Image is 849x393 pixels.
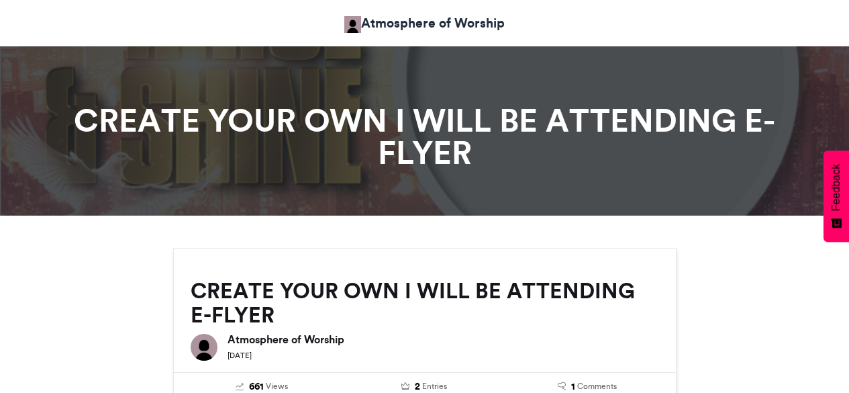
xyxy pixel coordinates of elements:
h1: CREATE YOUR OWN I WILL BE ATTENDING E-FLYER [52,104,797,169]
h6: Atmosphere of Worship [228,334,659,345]
img: Atmosphere Of Worship [344,16,361,33]
a: Atmosphere of Worship [344,13,505,33]
button: Feedback - Show survey [823,150,849,242]
small: [DATE] [228,351,252,360]
img: Atmosphere of Worship [191,334,217,361]
span: Entries [422,380,447,392]
span: Views [266,380,288,392]
span: Feedback [830,164,842,211]
span: Comments [577,380,617,392]
h2: CREATE YOUR OWN I WILL BE ATTENDING E-FLYER [191,279,659,327]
